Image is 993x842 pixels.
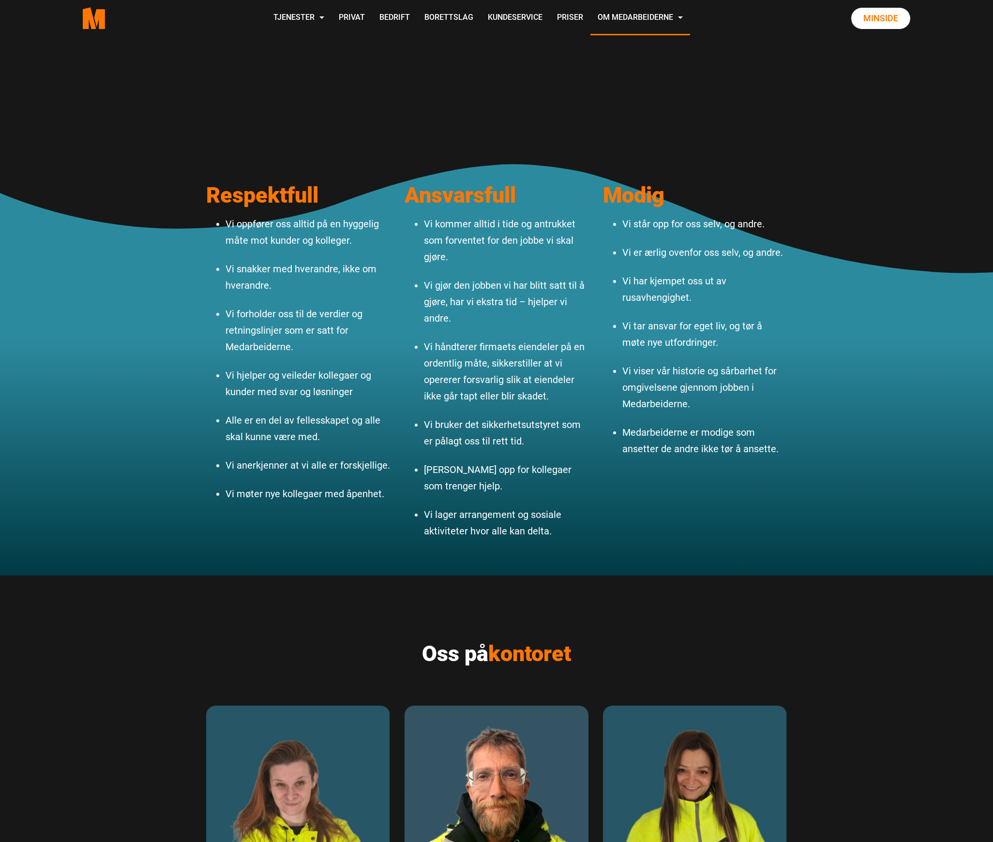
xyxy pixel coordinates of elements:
[226,486,390,502] p: Vi møter nye kollegaer med åpenhet.
[266,1,331,35] a: Tjenester
[481,1,550,35] a: Kundeservice
[622,273,787,306] p: Vi har kjempet oss ut av rusavhengighet.
[622,318,787,351] p: Vi tar ansvar for eget liv, og tør å møte nye utfordringer.
[405,182,516,208] span: Ansvarsfull
[424,339,588,404] p: Vi håndterer firmaets eiendeler på en ordentlig måte, sikkerstiller at vi opererer forsvarlig sli...
[851,8,910,29] a: Minside
[424,277,588,326] p: Vi gjør den jobben vi har blitt satt til å gjøre, har vi ekstra tid – hjelper vi andre.
[226,457,390,473] p: Vi anerkjenner at vi alle er forskjellige.
[622,424,787,457] p: Medarbeiderne er modige som ansetter de andre ikke tør å ansette.
[226,216,390,249] p: Vi oppfører oss alltid på en hyggelig måte mot kunder og kolleger.
[488,641,571,666] span: kontoret
[424,461,588,494] p: [PERSON_NAME] opp for kollegaer som trenger hjelp.
[226,412,390,445] p: Alle er en del av fellesskapet og alle skal kunne være med.
[424,506,588,539] p: Vi lager arrangement og sosiale aktiviteter hvor alle kan delta.
[550,1,590,35] a: Priser
[424,216,588,265] p: Vi kommer alltid i tide og antrukket som forventet for den jobbe vi skal gjøre.
[417,1,481,35] a: Borettslag
[603,182,664,208] span: Modig
[206,641,787,667] h2: Oss på
[424,416,588,449] p: Vi bruker det sikkerhetsutstyret som er pålagt oss til rett tid.
[372,1,417,35] a: Bedrift
[622,363,787,412] p: Vi viser vår historie og sårbarhet for omgivelsene gjennom jobben i Medarbeiderne.
[226,261,390,294] p: Vi snakker med hverandre, ikke om hverandre.
[622,244,787,261] p: Vi er ærlig ovenfor oss selv, og andre.
[622,216,787,232] p: Vi står opp for oss selv, og andre.
[226,367,390,400] p: Vi hjelper og veileder kollegaer og kunder med svar og løsninger
[226,306,390,355] p: Vi forholder oss til de verdier og retningslinjer som er satt for Medarbeiderne.
[206,182,318,208] span: Respektfull
[590,1,690,35] a: Om Medarbeiderne
[331,1,372,35] a: Privat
